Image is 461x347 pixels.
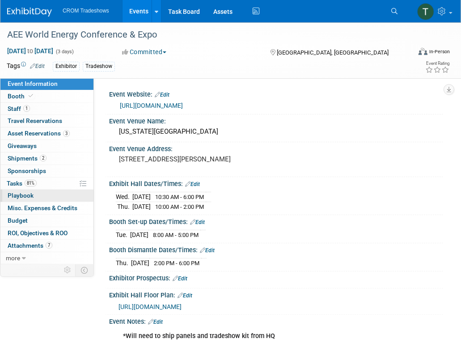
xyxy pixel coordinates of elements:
[277,49,389,56] span: [GEOGRAPHIC_DATA], [GEOGRAPHIC_DATA]
[132,192,151,202] td: [DATE]
[40,155,47,161] span: 2
[0,78,93,90] a: Event Information
[130,230,148,240] td: [DATE]
[7,61,45,72] td: Tags
[4,27,406,43] div: AEE World Energy Conference & Expo
[155,203,204,210] span: 10:00 AM - 2:00 PM
[0,190,93,202] a: Playbook
[46,242,52,249] span: 7
[119,47,170,56] button: Committed
[185,181,200,187] a: Edit
[25,180,37,186] span: 81%
[109,177,443,189] div: Exhibit Hall Dates/Times:
[0,240,93,252] a: Attachments7
[109,114,443,126] div: Event Venue Name:
[154,260,199,267] span: 2:00 PM - 6:00 PM
[63,8,109,14] span: CROM Tradeshows
[55,49,74,55] span: (3 days)
[116,230,130,240] td: Tue.
[8,142,37,149] span: Giveaways
[119,155,238,163] pre: [STREET_ADDRESS][PERSON_NAME]
[8,229,68,237] span: ROI, Objectives & ROO
[118,303,182,310] a: [URL][DOMAIN_NAME]
[200,247,215,254] a: Edit
[116,125,436,139] div: [US_STATE][GEOGRAPHIC_DATA]
[429,48,450,55] div: In-Person
[0,152,93,165] a: Shipments2
[60,264,76,276] td: Personalize Event Tab Strip
[0,90,93,102] a: Booth
[8,192,34,199] span: Playbook
[26,47,34,55] span: to
[155,194,204,200] span: 10:30 AM - 6:00 PM
[0,103,93,115] a: Staff1
[0,115,93,127] a: Travel Reservations
[417,3,434,20] img: Tod Green
[53,62,80,71] div: Exhibitor
[8,105,30,112] span: Staff
[8,130,70,137] span: Asset Reservations
[109,88,443,99] div: Event Website:
[109,288,443,300] div: Exhibit Hall Floor Plan:
[7,47,54,55] span: [DATE] [DATE]
[109,215,443,227] div: Booth Set-up Dates/Times:
[148,319,163,325] a: Edit
[116,192,132,202] td: Wed.
[30,63,45,69] a: Edit
[109,142,443,153] div: Event Venue Address:
[8,80,58,87] span: Event Information
[0,215,93,227] a: Budget
[178,292,192,299] a: Edit
[0,202,93,214] a: Misc. Expenses & Credits
[8,204,77,212] span: Misc. Expenses & Credits
[8,167,46,174] span: Sponsorships
[23,105,30,112] span: 1
[120,102,183,109] a: [URL][DOMAIN_NAME]
[0,227,93,239] a: ROI, Objectives & ROO
[425,61,449,66] div: Event Rating
[155,92,169,98] a: Edit
[8,155,47,162] span: Shipments
[153,232,199,238] span: 8:00 AM - 5:00 PM
[0,178,93,190] a: Tasks81%
[8,242,52,249] span: Attachments
[7,180,37,187] span: Tasks
[109,243,443,255] div: Booth Dismantle Dates/Times:
[381,47,450,60] div: Event Format
[131,258,149,268] td: [DATE]
[132,202,151,212] td: [DATE]
[63,130,70,137] span: 3
[8,217,28,224] span: Budget
[190,219,205,225] a: Edit
[83,62,115,71] div: Tradeshow
[8,117,62,124] span: Travel Reservations
[0,127,93,140] a: Asset Reservations3
[76,264,94,276] td: Toggle Event Tabs
[109,271,443,283] div: Exhibitor Prospectus:
[0,252,93,264] a: more
[109,315,443,326] div: Event Notes:
[419,48,427,55] img: Format-Inperson.png
[116,202,132,212] td: Thu.
[116,258,131,268] td: Thu.
[173,275,187,282] a: Edit
[29,93,33,98] i: Booth reservation complete
[0,140,93,152] a: Giveaways
[0,165,93,177] a: Sponsorships
[6,254,20,262] span: more
[7,8,52,17] img: ExhibitDay
[8,93,35,100] span: Booth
